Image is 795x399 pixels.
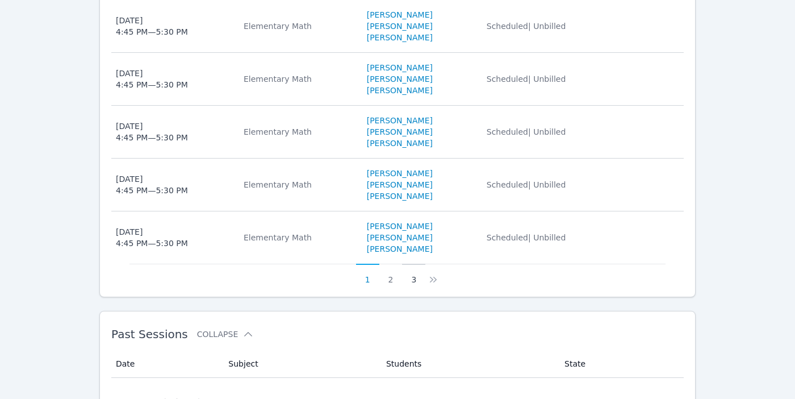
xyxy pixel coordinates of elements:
tr: [DATE]4:45 PM—5:30 PMElementary Math[PERSON_NAME][PERSON_NAME][PERSON_NAME]Scheduled| Unbilled [111,53,684,106]
a: [PERSON_NAME] [367,115,433,126]
span: Scheduled | Unbilled [487,22,566,31]
a: [PERSON_NAME] [367,138,433,149]
tr: [DATE]4:45 PM—5:30 PMElementary Math[PERSON_NAME][PERSON_NAME][PERSON_NAME]Scheduled| Unbilled [111,159,684,211]
a: [PERSON_NAME] [367,179,433,190]
div: [DATE] 4:45 PM — 5:30 PM [116,68,188,90]
span: Past Sessions [111,327,188,341]
button: 1 [356,264,379,285]
div: [DATE] 4:45 PM — 5:30 PM [116,226,188,249]
tr: [DATE]4:45 PM—5:30 PMElementary Math[PERSON_NAME][PERSON_NAME][PERSON_NAME]Scheduled| Unbilled [111,211,684,264]
a: [PERSON_NAME] [367,221,433,232]
th: Students [379,350,558,378]
th: Date [111,350,221,378]
a: [PERSON_NAME] [367,73,433,85]
th: Subject [221,350,379,378]
div: Elementary Math [244,179,353,190]
div: Elementary Math [244,126,353,138]
div: [DATE] 4:45 PM — 5:30 PM [116,120,188,143]
span: Scheduled | Unbilled [487,127,566,136]
a: [PERSON_NAME] [367,85,433,96]
a: [PERSON_NAME] [367,20,433,32]
a: [PERSON_NAME] [367,32,433,43]
a: [PERSON_NAME] [367,9,433,20]
a: [PERSON_NAME] [367,190,433,202]
a: [PERSON_NAME] [367,62,433,73]
button: 2 [379,264,403,285]
div: [DATE] 4:45 PM — 5:30 PM [116,15,188,38]
div: [DATE] 4:45 PM — 5:30 PM [116,173,188,196]
div: Elementary Math [244,232,353,243]
span: Scheduled | Unbilled [487,180,566,189]
span: Scheduled | Unbilled [487,74,566,84]
button: 3 [402,264,425,285]
div: Elementary Math [244,20,353,32]
tr: [DATE]4:45 PM—5:30 PMElementary Math[PERSON_NAME][PERSON_NAME][PERSON_NAME]Scheduled| Unbilled [111,106,684,159]
th: State [558,350,684,378]
a: [PERSON_NAME] [367,168,433,179]
a: [PERSON_NAME] [367,243,433,255]
span: Scheduled | Unbilled [487,233,566,242]
a: [PERSON_NAME] [367,126,433,138]
div: Elementary Math [244,73,353,85]
button: Collapse [197,329,254,340]
a: [PERSON_NAME] [367,232,433,243]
